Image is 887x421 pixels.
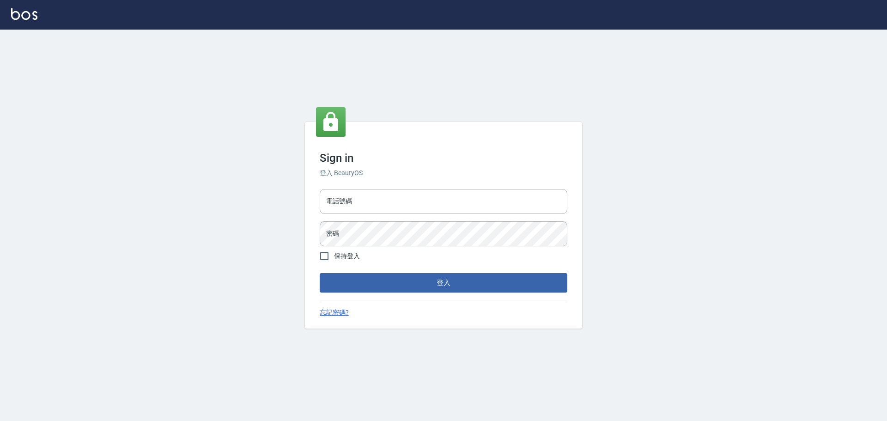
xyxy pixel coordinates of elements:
h6: 登入 BeautyOS [320,168,567,178]
a: 忘記密碼? [320,308,349,317]
span: 保持登入 [334,251,360,261]
img: Logo [11,8,37,20]
h3: Sign in [320,152,567,165]
button: 登入 [320,273,567,293]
